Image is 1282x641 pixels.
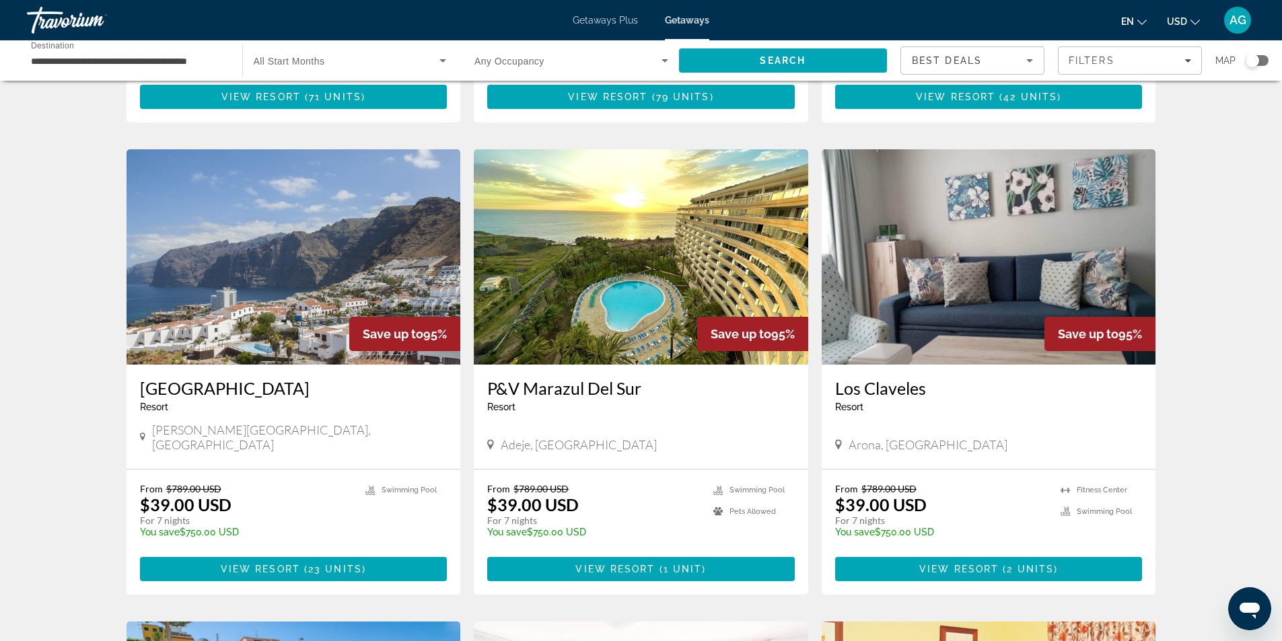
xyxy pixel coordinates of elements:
[1220,6,1255,34] button: User Menu
[127,149,461,365] img: Vigilia Park
[1058,46,1202,75] button: Filters
[254,56,325,67] span: All Start Months
[861,483,917,494] span: $789.00 USD
[656,91,710,102] span: 79 units
[140,527,353,537] p: $750.00 USD
[308,564,362,574] span: 23 units
[487,85,795,109] button: View Resort(79 units)
[835,402,863,412] span: Resort
[140,402,168,412] span: Resort
[665,15,709,26] a: Getaways
[1069,55,1114,66] span: Filters
[568,91,647,102] span: View Resort
[487,527,527,537] span: You save
[835,527,875,537] span: You save
[1121,16,1134,27] span: en
[647,91,713,102] span: ( )
[1121,11,1147,31] button: Change language
[1167,11,1200,31] button: Change currency
[31,41,74,50] span: Destination
[140,515,353,527] p: For 7 nights
[849,437,1007,452] span: Arona, [GEOGRAPHIC_DATA]
[513,483,569,494] span: $789.00 USD
[912,52,1033,69] mat-select: Sort by
[1077,486,1127,494] span: Fitness Center
[835,85,1143,109] button: View Resort(42 units)
[140,85,448,109] button: View Resort(71 units)
[912,55,982,66] span: Best Deals
[487,557,795,581] button: View Resort(1 unit)
[679,48,888,73] button: Search
[835,378,1143,398] a: Los Claveles
[487,527,700,537] p: $750.00 USD
[140,527,180,537] span: You save
[916,91,995,102] span: View Resort
[140,494,232,515] p: $39.00 USD
[487,494,579,515] p: $39.00 USD
[474,149,808,365] img: P&V Marazul Del Sur
[575,564,655,574] span: View Resort
[999,564,1058,574] span: ( )
[31,53,225,69] input: Select destination
[1228,587,1271,630] iframe: לחצן לפתיחת חלון הודעות הטקסט
[760,55,806,66] span: Search
[729,507,776,516] span: Pets Allowed
[835,527,1048,537] p: $750.00 USD
[27,3,162,38] a: Travorium
[1044,317,1155,351] div: 95%
[1077,507,1132,516] span: Swimming Pool
[822,149,1156,365] img: Los Claveles
[309,91,361,102] span: 71 units
[1007,564,1054,574] span: 2 units
[221,564,300,574] span: View Resort
[221,91,301,102] span: View Resort
[382,486,437,494] span: Swimming Pool
[919,564,999,574] span: View Resort
[1230,13,1246,27] span: AG
[1003,91,1057,102] span: 42 units
[995,91,1061,102] span: ( )
[140,557,448,581] button: View Resort(23 units)
[501,437,657,452] span: Adeje, [GEOGRAPHIC_DATA]
[166,483,221,494] span: $789.00 USD
[1167,16,1187,27] span: USD
[729,486,785,494] span: Swimming Pool
[664,564,703,574] span: 1 unit
[140,378,448,398] a: [GEOGRAPHIC_DATA]
[835,515,1048,527] p: For 7 nights
[835,483,858,494] span: From
[349,317,460,351] div: 95%
[697,317,808,351] div: 95%
[487,483,510,494] span: From
[152,422,447,452] span: [PERSON_NAME][GEOGRAPHIC_DATA], [GEOGRAPHIC_DATA]
[1058,327,1118,341] span: Save up to
[1215,51,1236,70] span: Map
[301,91,365,102] span: ( )
[140,483,163,494] span: From
[474,56,544,67] span: Any Occupancy
[487,402,515,412] span: Resort
[300,564,366,574] span: ( )
[487,515,700,527] p: For 7 nights
[835,557,1143,581] button: View Resort(2 units)
[487,378,795,398] a: P&V Marazul Del Sur
[835,494,927,515] p: $39.00 USD
[711,327,771,341] span: Save up to
[363,327,423,341] span: Save up to
[573,15,638,26] a: Getaways Plus
[655,564,707,574] span: ( )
